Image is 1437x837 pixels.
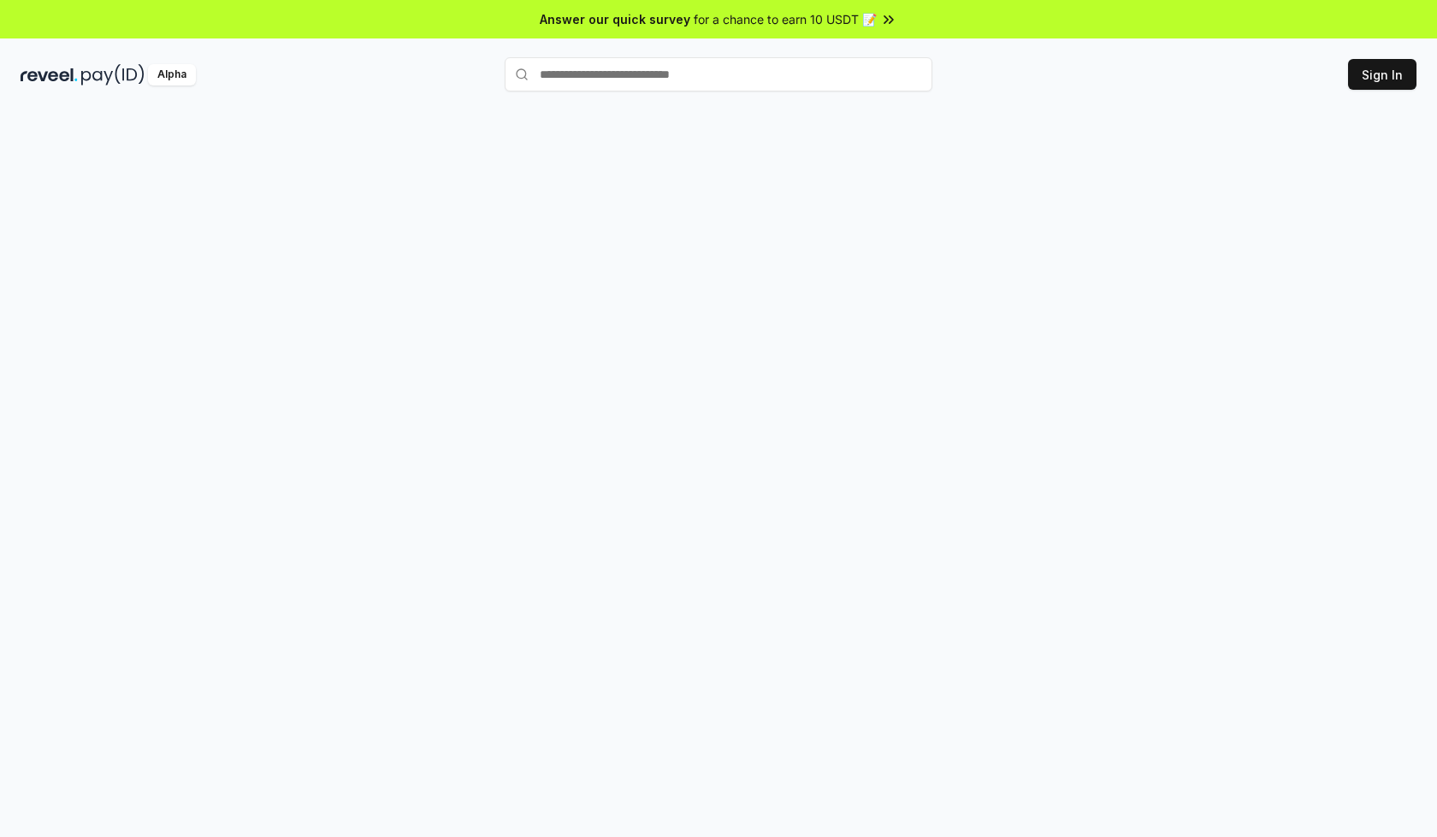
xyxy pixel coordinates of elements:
[81,64,145,85] img: pay_id
[540,10,690,28] span: Answer our quick survey
[694,10,877,28] span: for a chance to earn 10 USDT 📝
[1348,59,1416,90] button: Sign In
[148,64,196,85] div: Alpha
[21,64,78,85] img: reveel_dark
